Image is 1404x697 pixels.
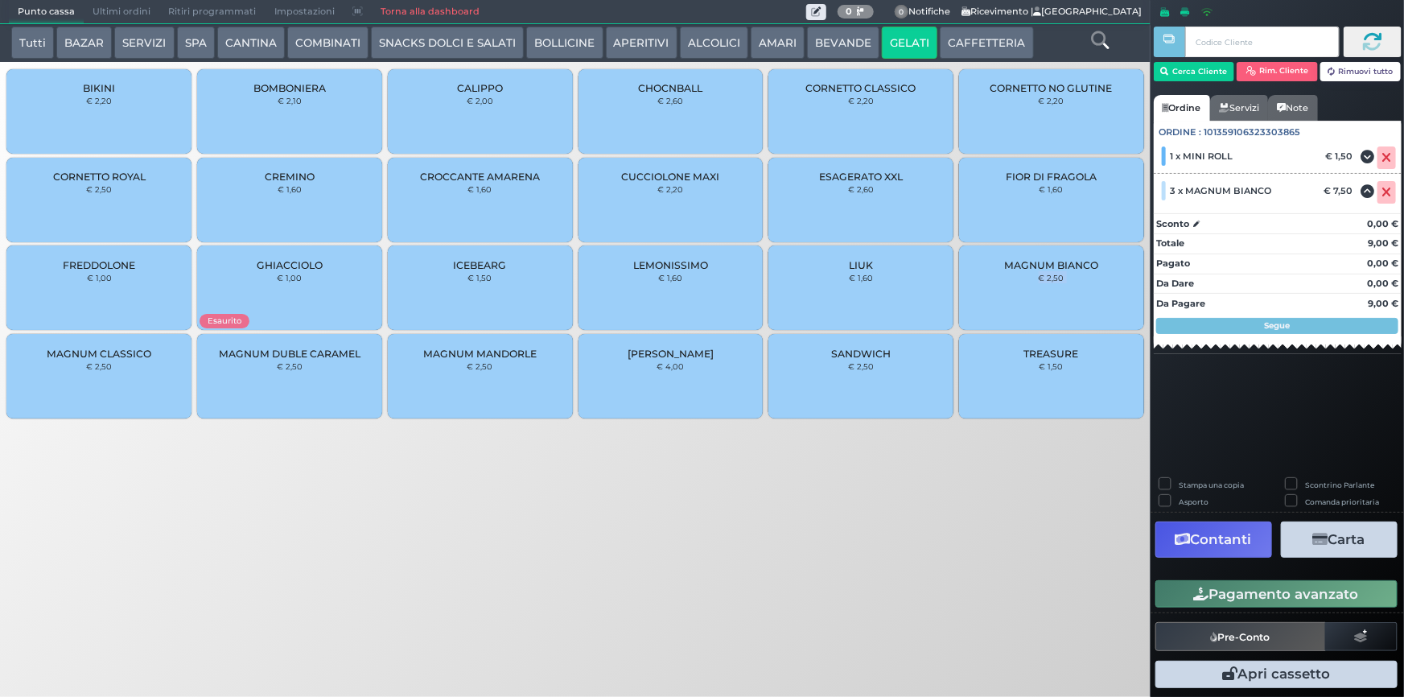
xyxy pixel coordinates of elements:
small: € 2,50 [86,361,112,371]
small: € 2,00 [467,96,493,105]
label: Stampa una copia [1179,480,1244,490]
small: € 2,20 [86,96,112,105]
span: BOMBONIERA [253,82,326,94]
span: FREDDOLONE [63,259,135,271]
span: 0 [895,5,909,19]
button: BAZAR [56,27,112,59]
span: ICEBEARG [454,259,507,271]
span: Ultimi ordini [84,1,159,23]
strong: 9,00 € [1368,298,1398,309]
strong: 9,00 € [1368,237,1398,249]
span: MAGNUM DUBLE CARAMEL [219,348,360,360]
strong: Sconto [1156,217,1189,231]
span: 1 x MINI ROLL [1171,151,1233,162]
label: Asporto [1179,497,1208,507]
strong: 0,00 € [1367,218,1398,229]
span: MAGNUM CLASSICO [47,348,151,360]
small: € 1,60 [849,273,873,283]
span: TREASURE [1024,348,1079,360]
span: CUCCIOLONE MAXI [621,171,719,183]
span: GHIACCIOLO [257,259,323,271]
button: CANTINA [217,27,285,59]
a: Servizi [1210,95,1268,121]
small: € 2,50 [1039,273,1064,283]
small: € 4,00 [657,361,684,371]
small: € 2,50 [277,361,303,371]
span: Impostazioni [266,1,344,23]
span: Esaurito [200,314,249,328]
small: € 1,00 [277,273,302,283]
a: Ordine [1154,95,1210,121]
button: Rim. Cliente [1237,62,1318,81]
span: 3 x MAGNUM BIANCO [1171,185,1272,196]
span: CORNETTO CLASSICO [806,82,916,94]
strong: 0,00 € [1367,278,1398,289]
span: CREMINO [265,171,315,183]
span: [PERSON_NAME] [628,348,714,360]
small: € 2,50 [848,361,874,371]
label: Scontrino Parlante [1306,480,1375,490]
small: € 1,60 [658,273,682,283]
small: € 1,00 [87,273,112,283]
small: € 2,50 [467,361,493,371]
span: Punto cassa [9,1,84,23]
span: CORNETTO ROYAL [53,171,146,183]
button: Apri cassetto [1155,661,1398,688]
small: € 1,60 [468,184,492,194]
button: Pagamento avanzato [1155,580,1398,608]
button: SNACKS DOLCI E SALATI [371,27,524,59]
button: Rimuovi tutto [1320,62,1402,81]
div: € 1,50 [1323,151,1361,162]
span: LEMONISSIMO [633,259,708,271]
button: CAFFETTERIA [940,27,1033,59]
small: € 2,60 [657,96,683,105]
small: € 2,20 [657,184,683,194]
strong: Pagato [1156,258,1190,269]
strong: Da Pagare [1156,298,1205,309]
label: Comanda prioritaria [1306,497,1380,507]
small: € 2,50 [86,184,112,194]
button: Tutti [11,27,54,59]
small: € 2,60 [848,184,874,194]
button: BOLLICINE [526,27,603,59]
button: AMARI [751,27,805,59]
span: SANDWICH [831,348,891,360]
span: 101359106323303865 [1204,126,1301,139]
span: LIUK [849,259,873,271]
button: BEVANDE [807,27,879,59]
strong: Da Dare [1156,278,1194,289]
small: € 1,60 [1040,184,1064,194]
button: Contanti [1155,522,1272,558]
a: Torna alla dashboard [372,1,488,23]
small: € 2,20 [1039,96,1064,105]
small: € 2,10 [278,96,302,105]
button: Pre-Conto [1155,622,1326,651]
small: € 1,50 [468,273,492,283]
strong: Segue [1265,320,1291,331]
small: € 2,20 [848,96,874,105]
button: Cerca Cliente [1154,62,1235,81]
input: Codice Cliente [1185,27,1339,57]
span: CORNETTO NO GLUTINE [990,82,1113,94]
a: Note [1268,95,1317,121]
button: APERITIVI [606,27,677,59]
div: € 7,50 [1321,185,1361,196]
span: MAGNUM MANDORLE [423,348,537,360]
span: BIKINI [83,82,115,94]
span: ESAGERATO XXL [819,171,903,183]
span: CALIPPO [457,82,503,94]
small: € 1,50 [1040,361,1064,371]
b: 0 [846,6,852,17]
button: ALCOLICI [680,27,748,59]
button: COMBINATI [287,27,368,59]
span: Ordine : [1159,126,1202,139]
button: GELATI [882,27,937,59]
small: € 1,60 [278,184,302,194]
button: Carta [1281,522,1398,558]
strong: Totale [1156,237,1184,249]
button: SERVIZI [114,27,174,59]
span: FIOR DI FRAGOLA [1006,171,1097,183]
button: SPA [177,27,215,59]
strong: 0,00 € [1367,258,1398,269]
span: MAGNUM BIANCO [1004,259,1098,271]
